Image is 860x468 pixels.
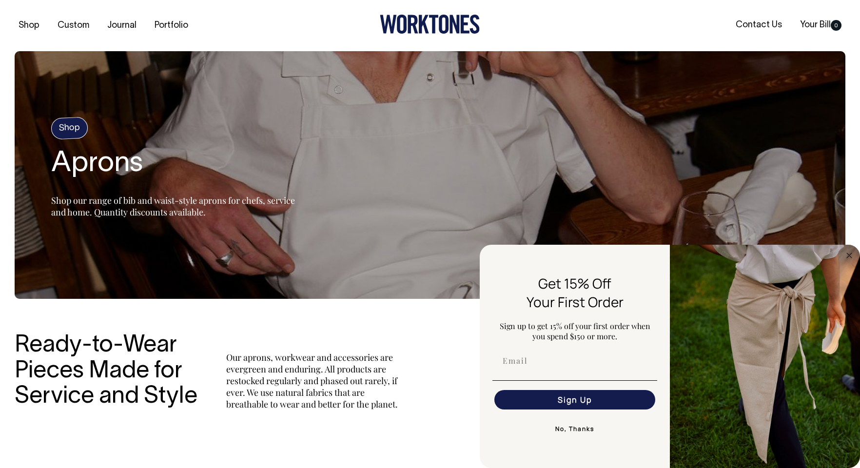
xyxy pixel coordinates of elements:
[226,351,402,410] p: Our aprons, workwear and accessories are evergreen and enduring. All products are restocked regul...
[796,17,845,33] a: Your Bill0
[480,245,860,468] div: FLYOUT Form
[492,419,657,439] button: No, Thanks
[843,250,855,261] button: Close dialog
[51,149,295,180] h1: Aprons
[51,117,88,139] h4: Shop
[670,245,860,468] img: 5e34ad8f-4f05-4173-92a8-ea475ee49ac9.jpeg
[538,274,611,292] span: Get 15% Off
[494,351,655,370] input: Email
[494,390,655,409] button: Sign Up
[831,20,841,31] span: 0
[51,195,295,218] span: Shop our range of bib and waist-style aprons for chefs, service and home. Quantity discounts avai...
[103,18,140,34] a: Journal
[15,333,205,410] h3: Ready-to-Wear Pieces Made for Service and Style
[732,17,786,33] a: Contact Us
[151,18,192,34] a: Portfolio
[15,18,43,34] a: Shop
[54,18,93,34] a: Custom
[500,321,650,341] span: Sign up to get 15% off your first order when you spend $150 or more.
[492,380,657,381] img: underline
[527,292,624,311] span: Your First Order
